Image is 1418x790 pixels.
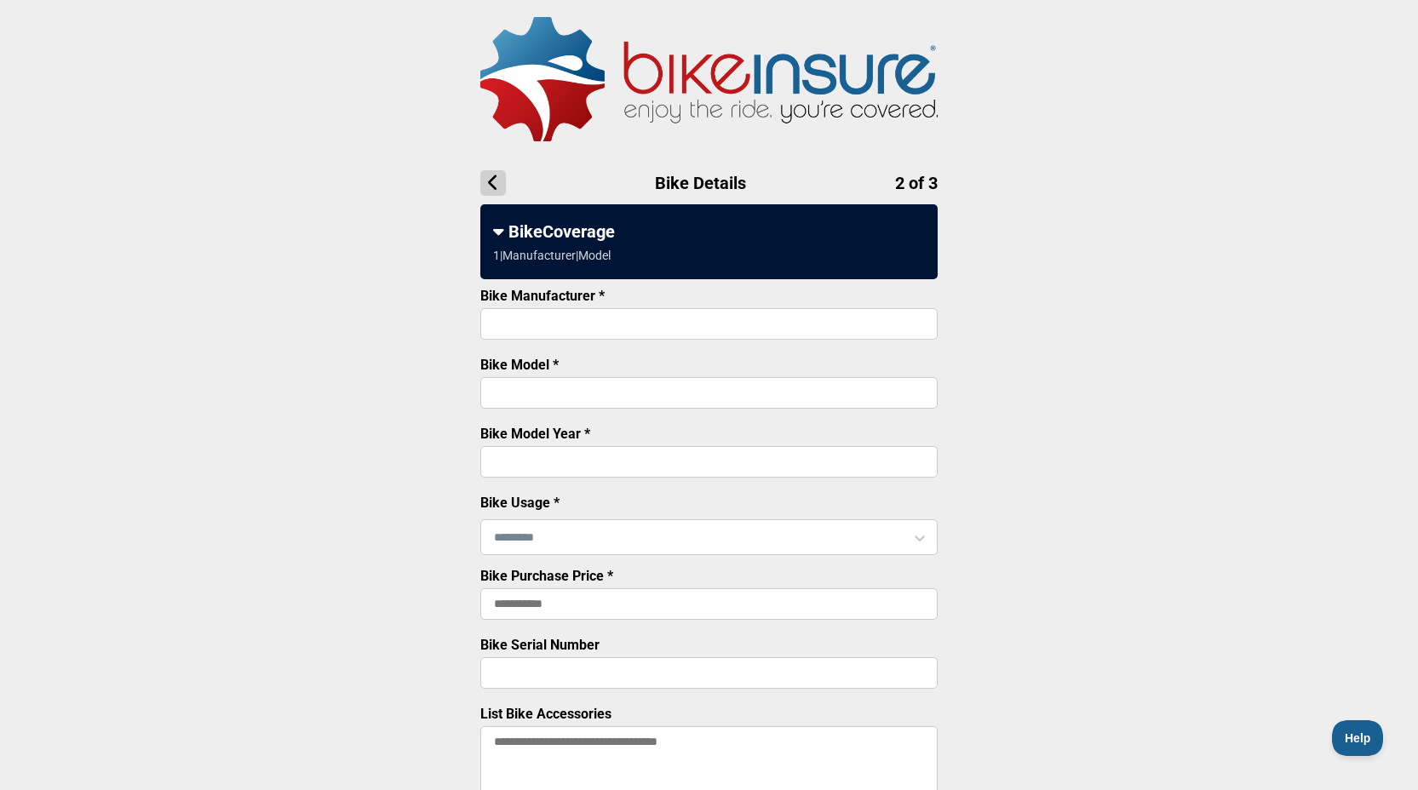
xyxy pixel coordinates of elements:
h1: Bike Details [480,170,938,196]
label: Bike Model * [480,357,559,373]
label: Bike Model Year * [480,426,590,442]
label: Bike Manufacturer * [480,288,605,304]
label: Bike Serial Number [480,637,600,653]
label: List Bike Accessories [480,706,611,722]
label: Bike Usage * [480,495,560,511]
label: Bike Purchase Price * [480,568,613,584]
iframe: Toggle Customer Support [1332,720,1384,756]
span: 2 of 3 [895,173,938,193]
div: BikeCoverage [493,221,925,242]
div: 1 | Manufacturer | Model [493,249,611,262]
